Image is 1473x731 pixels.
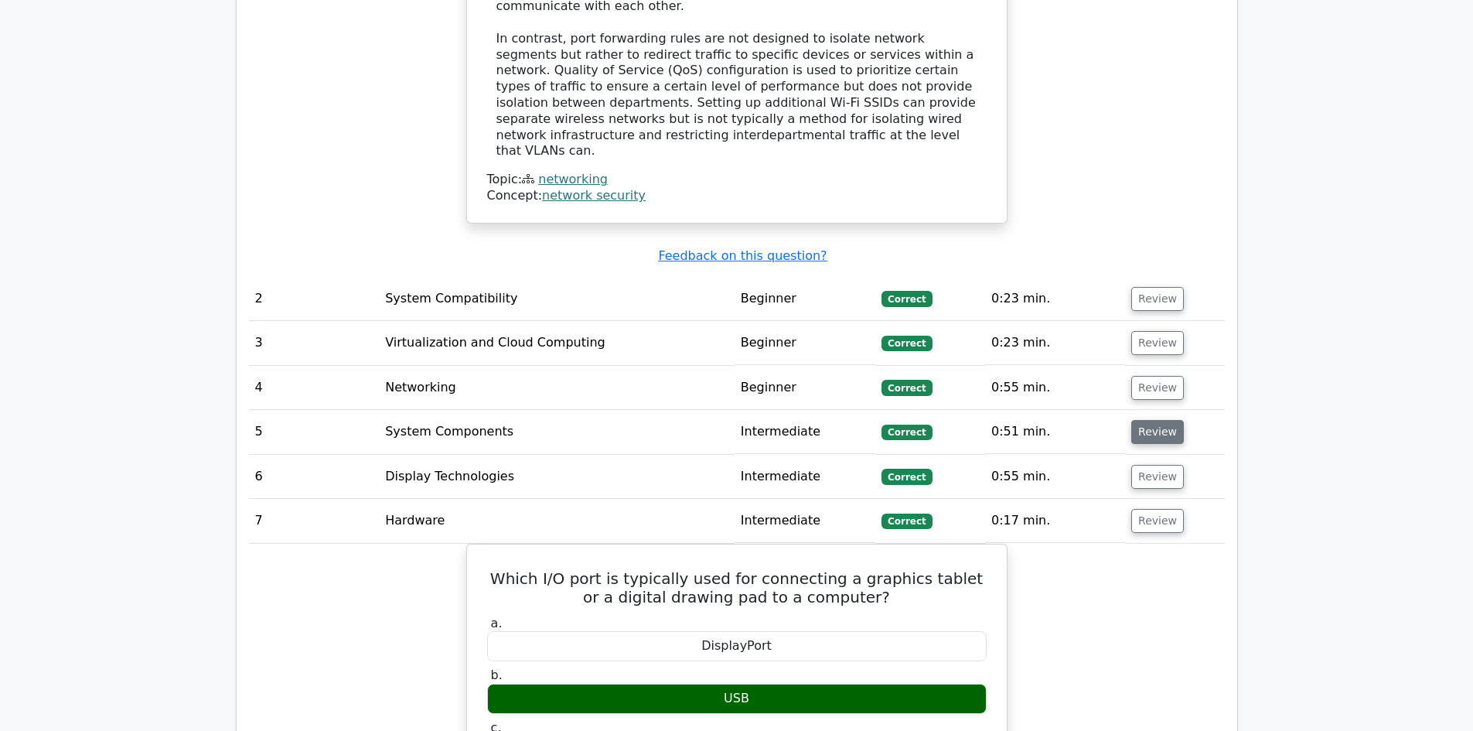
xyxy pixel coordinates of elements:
button: Review [1131,287,1184,311]
span: Correct [881,425,932,440]
span: Correct [881,336,932,351]
div: USB [487,684,987,714]
td: Virtualization and Cloud Computing [379,321,735,365]
span: b. [491,668,503,682]
a: network security [542,188,646,203]
button: Review [1131,376,1184,400]
td: 0:23 min. [985,321,1125,365]
td: 4 [249,366,380,410]
td: 3 [249,321,380,365]
span: Correct [881,514,932,529]
td: System Components [379,410,735,454]
td: Intermediate [735,410,875,454]
td: 6 [249,455,380,499]
td: Intermediate [735,455,875,499]
div: Topic: [487,172,987,188]
button: Review [1131,509,1184,533]
span: Correct [881,469,932,484]
td: Intermediate [735,499,875,543]
td: System Compatibility [379,277,735,321]
button: Review [1131,465,1184,489]
a: networking [538,172,608,186]
td: Networking [379,366,735,410]
td: Beginner [735,366,875,410]
td: Beginner [735,277,875,321]
td: Hardware [379,499,735,543]
td: 0:55 min. [985,366,1125,410]
td: 5 [249,410,380,454]
span: a. [491,616,503,630]
span: Correct [881,291,932,306]
div: DisplayPort [487,631,987,661]
td: Display Technologies [379,455,735,499]
td: 0:55 min. [985,455,1125,499]
td: 0:17 min. [985,499,1125,543]
span: Correct [881,380,932,395]
td: 2 [249,277,380,321]
div: Concept: [487,188,987,204]
a: Feedback on this question? [658,248,827,263]
td: 7 [249,499,380,543]
td: 0:23 min. [985,277,1125,321]
button: Review [1131,331,1184,355]
td: 0:51 min. [985,410,1125,454]
button: Review [1131,420,1184,444]
td: Beginner [735,321,875,365]
h5: Which I/O port is typically used for connecting a graphics tablet or a digital drawing pad to a c... [486,569,988,606]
